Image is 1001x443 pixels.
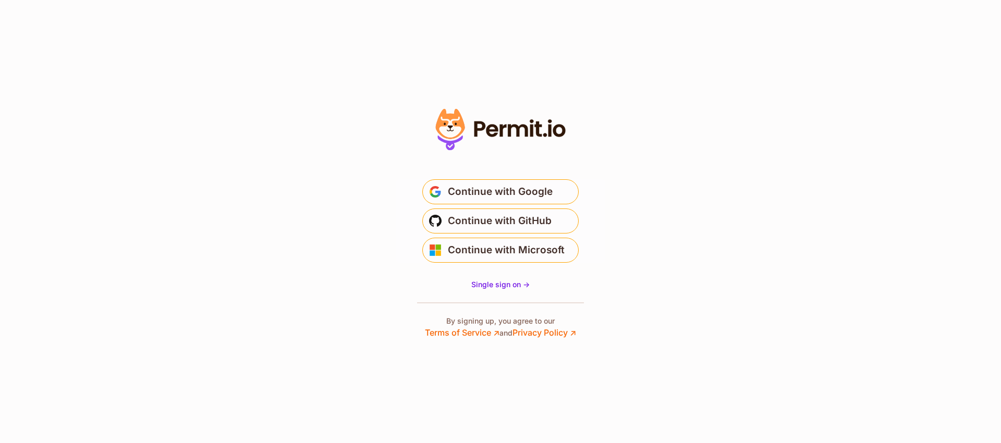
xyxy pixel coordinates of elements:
a: Single sign on -> [471,279,530,290]
button: Continue with Google [422,179,579,204]
a: Terms of Service ↗ [425,327,499,338]
button: Continue with GitHub [422,208,579,233]
button: Continue with Microsoft [422,238,579,263]
span: Continue with Microsoft [448,242,565,259]
span: Single sign on -> [471,280,530,289]
p: By signing up, you agree to our and [425,316,576,339]
a: Privacy Policy ↗ [512,327,576,338]
span: Continue with GitHub [448,213,552,229]
span: Continue with Google [448,183,553,200]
